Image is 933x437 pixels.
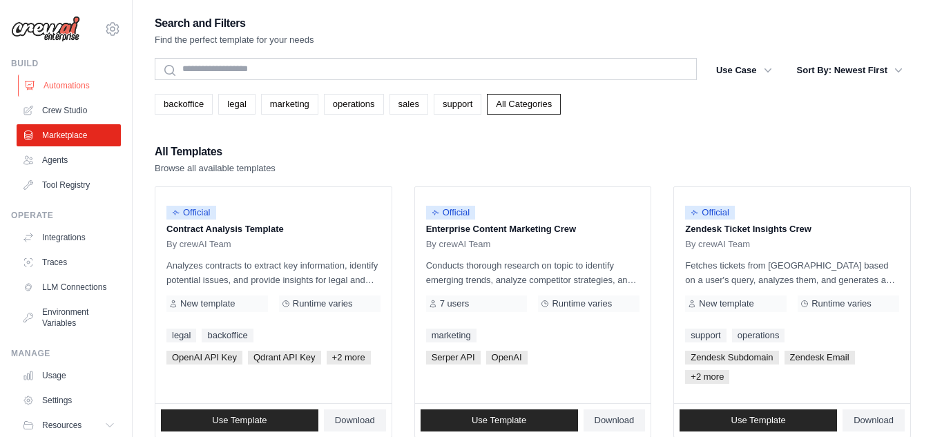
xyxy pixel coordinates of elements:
[854,415,894,426] span: Download
[166,222,381,236] p: Contract Analysis Template
[685,222,899,236] p: Zendesk Ticket Insights Crew
[389,94,428,115] a: sales
[166,329,196,342] a: legal
[17,365,121,387] a: Usage
[155,162,276,175] p: Browse all available templates
[785,351,855,365] span: Zendesk Email
[426,206,476,220] span: Official
[155,33,314,47] p: Find the perfect template for your needs
[708,58,780,83] button: Use Case
[426,222,640,236] p: Enterprise Content Marketing Crew
[212,415,267,426] span: Use Template
[680,409,837,431] a: Use Template
[440,298,470,309] span: 7 users
[42,420,81,431] span: Resources
[155,94,213,115] a: backoffice
[17,149,121,171] a: Agents
[218,94,255,115] a: legal
[324,409,386,431] a: Download
[487,94,561,115] a: All Categories
[426,351,481,365] span: Serper API
[11,58,121,69] div: Build
[699,298,753,309] span: New template
[17,99,121,122] a: Crew Studio
[732,329,785,342] a: operations
[261,94,318,115] a: marketing
[327,351,371,365] span: +2 more
[324,94,384,115] a: operations
[11,348,121,359] div: Manage
[685,258,899,287] p: Fetches tickets from [GEOGRAPHIC_DATA] based on a user's query, analyzes them, and generates a su...
[434,94,481,115] a: support
[166,239,231,250] span: By crewAI Team
[17,301,121,334] a: Environment Variables
[685,370,729,384] span: +2 more
[584,409,646,431] a: Download
[811,298,872,309] span: Runtime varies
[166,258,381,287] p: Analyzes contracts to extract key information, identify potential issues, and provide insights fo...
[472,415,526,426] span: Use Template
[426,239,491,250] span: By crewAI Team
[789,58,911,83] button: Sort By: Newest First
[17,226,121,249] a: Integrations
[595,415,635,426] span: Download
[17,251,121,273] a: Traces
[11,16,80,42] img: Logo
[202,329,253,342] a: backoffice
[155,142,276,162] h2: All Templates
[685,206,735,220] span: Official
[11,210,121,221] div: Operate
[248,351,321,365] span: Qdrant API Key
[17,389,121,411] a: Settings
[17,414,121,436] button: Resources
[161,409,318,431] a: Use Template
[180,298,235,309] span: New template
[426,258,640,287] p: Conducts thorough research on topic to identify emerging trends, analyze competitor strategies, a...
[843,409,905,431] a: Download
[335,415,375,426] span: Download
[17,124,121,146] a: Marketplace
[17,276,121,298] a: LLM Connections
[421,409,578,431] a: Use Template
[685,351,778,365] span: Zendesk Subdomain
[486,351,528,365] span: OpenAI
[685,329,726,342] a: support
[17,174,121,196] a: Tool Registry
[166,351,242,365] span: OpenAI API Key
[155,14,314,33] h2: Search and Filters
[685,239,750,250] span: By crewAI Team
[731,415,786,426] span: Use Template
[426,329,477,342] a: marketing
[18,75,122,97] a: Automations
[552,298,612,309] span: Runtime varies
[293,298,353,309] span: Runtime varies
[166,206,216,220] span: Official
